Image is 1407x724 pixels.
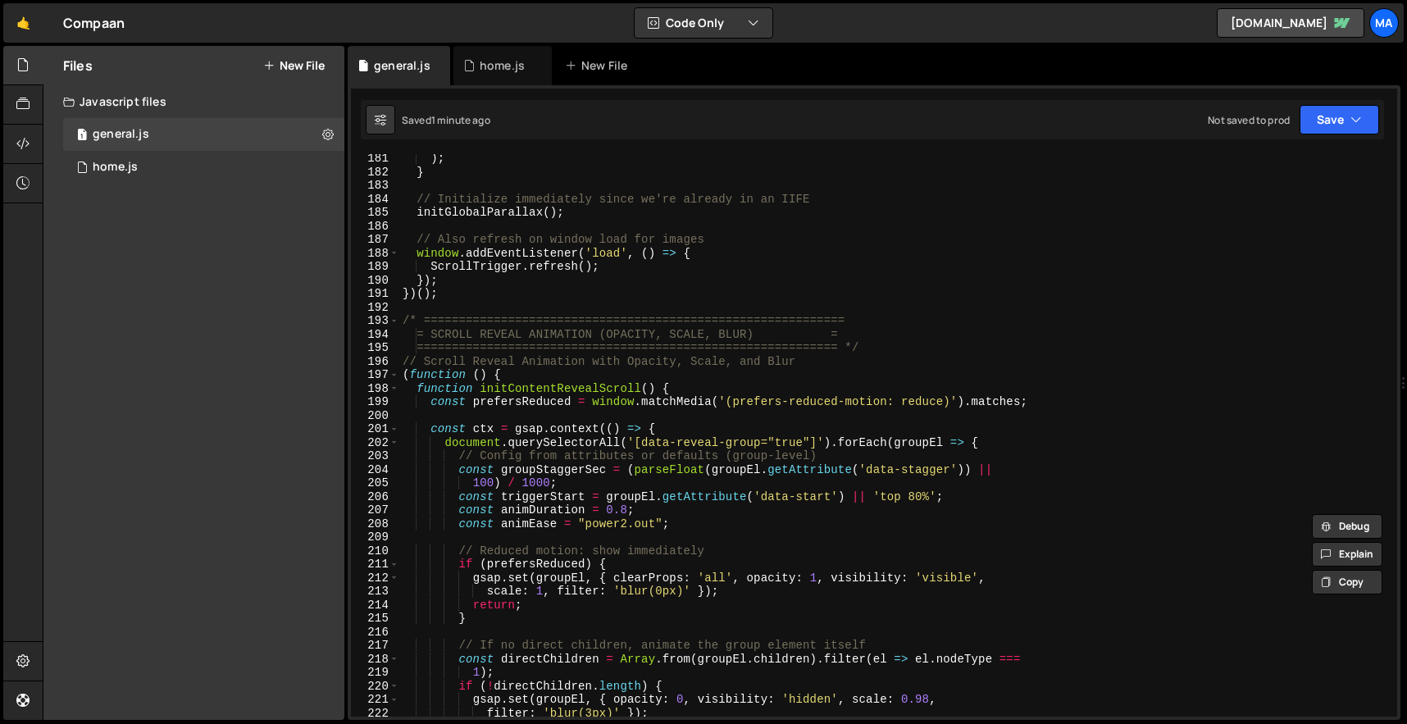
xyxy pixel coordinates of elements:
[480,57,525,74] div: home.js
[351,436,399,450] div: 202
[351,585,399,599] div: 213
[1208,113,1290,127] div: Not saved to prod
[1300,105,1379,134] button: Save
[351,503,399,517] div: 207
[351,301,399,315] div: 192
[351,463,399,477] div: 204
[63,13,125,33] div: Compaan
[351,341,399,355] div: 195
[351,395,399,409] div: 199
[93,127,149,142] div: general.js
[351,152,399,166] div: 181
[351,274,399,288] div: 190
[351,571,399,585] div: 212
[351,449,399,463] div: 203
[1312,570,1382,594] button: Copy
[351,653,399,667] div: 218
[351,612,399,626] div: 215
[351,639,399,653] div: 217
[1312,542,1382,567] button: Explain
[431,113,490,127] div: 1 minute ago
[351,544,399,558] div: 210
[351,666,399,680] div: 219
[351,599,399,612] div: 214
[402,113,490,127] div: Saved
[351,193,399,207] div: 184
[351,220,399,234] div: 186
[351,314,399,328] div: 193
[351,206,399,220] div: 185
[3,3,43,43] a: 🤙
[351,382,399,396] div: 198
[351,179,399,193] div: 183
[351,287,399,301] div: 191
[43,85,344,118] div: Javascript files
[351,476,399,490] div: 205
[351,530,399,544] div: 209
[263,59,325,72] button: New File
[93,160,138,175] div: home.js
[351,680,399,694] div: 220
[351,247,399,261] div: 188
[351,328,399,342] div: 194
[351,517,399,531] div: 208
[635,8,772,38] button: Code Only
[351,626,399,640] div: 216
[351,707,399,721] div: 222
[63,118,344,151] div: 16932/46367.js
[1369,8,1399,38] a: Ma
[351,166,399,180] div: 182
[351,422,399,436] div: 201
[565,57,634,74] div: New File
[351,355,399,369] div: 196
[351,490,399,504] div: 206
[1312,514,1382,539] button: Debug
[374,57,430,74] div: general.js
[351,409,399,423] div: 200
[351,233,399,247] div: 187
[351,558,399,571] div: 211
[63,151,344,184] div: 16932/46366.js
[77,130,87,143] span: 1
[63,57,93,75] h2: Files
[351,693,399,707] div: 221
[351,368,399,382] div: 197
[351,260,399,274] div: 189
[1217,8,1364,38] a: [DOMAIN_NAME]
